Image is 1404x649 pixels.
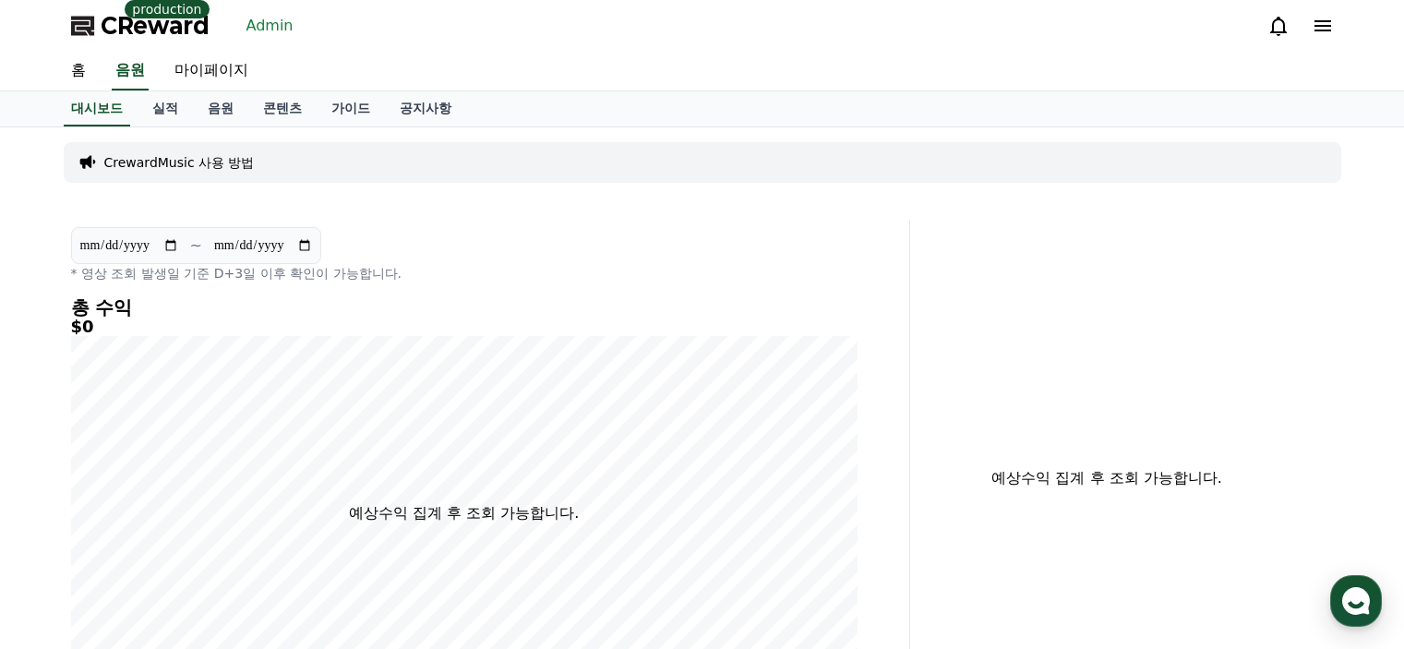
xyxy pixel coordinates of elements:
a: 마이페이지 [160,52,263,90]
a: 음원 [112,52,149,90]
p: 예상수익 집계 후 조회 가능합니다. [925,467,1290,489]
a: 콘텐츠 [248,91,317,126]
a: 홈 [56,52,101,90]
p: 예상수익 집계 후 조회 가능합니다. [349,502,579,524]
a: 음원 [193,91,248,126]
a: 공지사항 [385,91,466,126]
p: ~ [190,234,202,257]
p: * 영상 조회 발생일 기준 D+3일 이후 확인이 가능합니다. [71,264,858,282]
a: CrewardMusic 사용 방법 [104,153,255,172]
a: 대시보드 [64,91,130,126]
span: CReward [101,11,210,41]
h4: 총 수익 [71,297,858,318]
a: 실적 [138,91,193,126]
a: CReward [71,11,210,41]
a: 가이드 [317,91,385,126]
h5: $0 [71,318,858,336]
a: Admin [239,11,301,41]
